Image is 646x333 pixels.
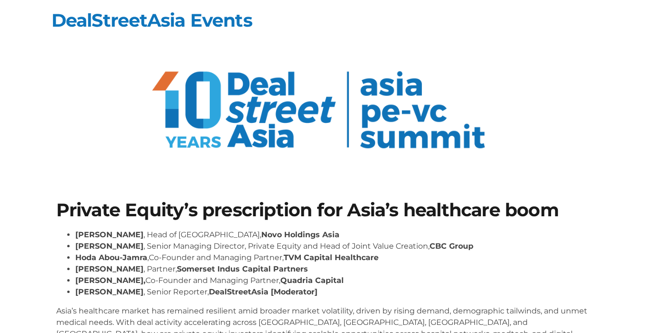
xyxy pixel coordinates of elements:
[51,9,252,31] a: DealStreetAsia Events
[75,264,144,273] strong: [PERSON_NAME]
[75,241,590,252] li: , Senior Managing Director, Private Equity and Head of Joint Value Creation,
[56,201,590,219] h1: Private Equity’s prescription for Asia’s healthcare boom
[261,230,339,239] strong: Novo Holdings Asia
[75,252,590,263] li: ,Co-Founder and Managing Partner,
[75,275,590,286] li: Co-Founder and Managing Partner,
[280,276,344,285] strong: Quadria Capital
[177,264,308,273] strong: Somerset Indus Capital Partners
[75,229,590,241] li: , Head of [GEOGRAPHIC_DATA],
[75,286,590,298] li: , Senior Reporter,
[75,253,147,262] strong: Hoda Abou-Jamra
[430,242,473,251] strong: CBC Group
[284,253,379,262] strong: TVM Capital Healthcare
[75,287,144,296] strong: [PERSON_NAME]
[75,263,590,275] li: , Partner,
[75,230,144,239] strong: [PERSON_NAME]
[75,276,145,285] strong: [PERSON_NAME],
[75,242,144,251] strong: [PERSON_NAME]
[209,287,318,296] strong: DealStreetAsia [Moderator]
